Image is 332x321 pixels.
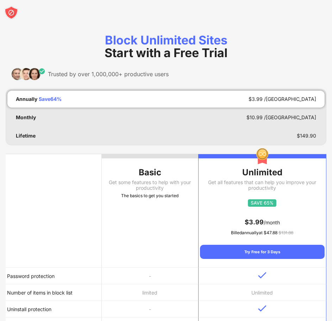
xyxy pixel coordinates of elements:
[48,71,169,78] div: Trusted by over 1,000,000+ productive users
[11,68,45,80] img: trusted-by.svg
[102,180,198,191] div: Get some features to help with your productivity
[200,167,325,178] div: Unlimited
[102,284,198,301] td: limited
[200,245,325,259] div: Try Free for 3 Days
[258,305,267,312] img: v-blue.svg
[297,133,316,139] div: $ 149.90
[6,268,102,284] td: Password protection
[278,230,293,235] span: $ 131.88
[200,180,325,191] div: Get all features that can help you improve your productivity
[6,284,102,301] td: Number of items in block list
[200,217,325,228] div: /month
[249,96,316,102] div: $ 3.99 /[GEOGRAPHIC_DATA]
[102,167,198,178] div: Basic
[198,284,326,301] td: Unlimited
[6,34,326,59] div: Block Unlimited Sites
[102,268,198,284] td: -
[245,218,264,226] span: $ 3.99
[200,229,325,236] div: Billed annually at $ 47.88
[16,96,37,102] div: Annually
[248,199,276,207] img: save65.svg
[6,301,102,317] td: Uninstall protection
[258,272,267,279] img: v-blue.svg
[105,46,227,60] span: Start with a Free Trial
[102,301,198,317] td: -
[246,115,316,120] div: $ 10.99 /[GEOGRAPHIC_DATA]
[256,148,269,165] img: img-premium-medal
[39,96,62,102] div: Save 64 %
[4,6,18,20] img: blocksite-icon-white.svg
[16,133,36,139] div: Lifetime
[102,192,198,199] div: The basics to get you started
[16,115,36,120] div: Monthly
